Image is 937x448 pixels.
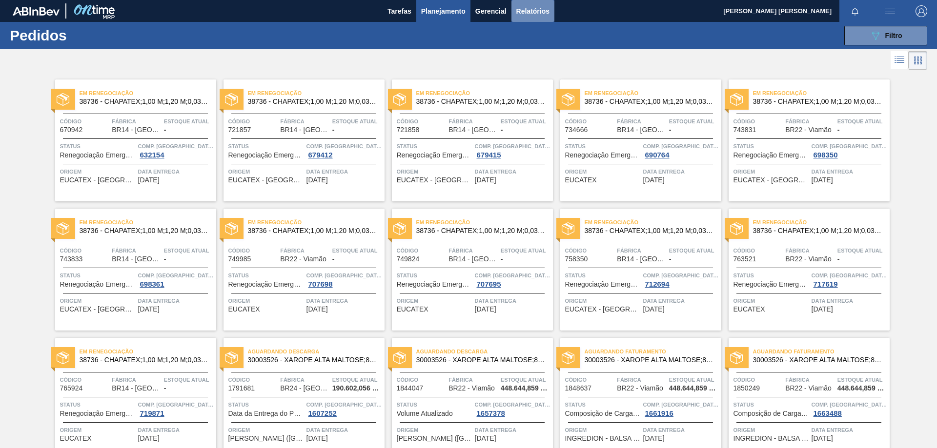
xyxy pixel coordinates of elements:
[332,255,335,263] span: -
[332,385,382,392] span: 190.602,056 KG
[885,32,902,39] span: Filtro
[733,385,760,392] span: 1850249
[397,296,472,306] span: Origem
[562,93,574,106] img: status
[475,271,550,280] span: Comp. Carga
[280,126,329,134] span: BR14 - Curitibana
[393,351,406,364] img: status
[80,217,216,227] span: Em renegociação
[60,375,110,385] span: Código
[501,117,550,126] span: Estoque atual
[585,88,721,98] span: Em renegociação
[228,385,255,392] span: 1791681
[448,385,495,392] span: BR22 - Viamão
[585,217,721,227] span: Em renegociação
[733,117,783,126] span: Código
[839,4,871,18] button: Notificações
[164,385,166,392] span: -
[60,296,136,306] span: Origem
[812,296,887,306] span: Data entrega
[733,410,809,417] span: Composição de Carga Aceita
[785,126,832,134] span: BR22 - Viamão
[60,167,136,176] span: Origem
[617,385,663,392] span: BR22 - Viamão
[397,167,472,176] span: Origem
[812,425,887,435] span: Data entrega
[565,167,641,176] span: Origem
[306,435,328,442] span: 28/10/2024
[565,410,641,417] span: Composição de Carga Aceita
[475,167,550,176] span: Data entrega
[891,51,909,70] div: Visão em Lista
[416,98,545,105] span: 38736 - CHAPATEX;1,00 M;1,20 M;0,03 M;;
[164,255,166,263] span: -
[733,126,756,134] span: 743831
[216,79,385,201] a: statusEm renegociação38736 - CHAPATEX;1,00 M;1,20 M;0,03 M;;Código721857FábricaBR14 - [GEOGRAPHIC...
[812,141,887,159] a: Comp. [GEOGRAPHIC_DATA]698350
[397,271,472,280] span: Status
[669,126,672,134] span: -
[812,306,833,313] span: 26/11/2021
[733,255,756,263] span: 763521
[785,246,835,255] span: Fábrica
[812,176,833,184] span: 18/11/2021
[475,141,550,159] a: Comp. [GEOGRAPHIC_DATA]679415
[60,410,136,417] span: Renegociação Emergencial de Pedido
[501,126,503,134] span: -
[306,409,339,417] div: 1607252
[643,400,719,409] span: Comp. Carga
[565,126,588,134] span: 734666
[475,151,503,159] div: 679415
[585,356,713,364] span: 30003526 - XAROPE ALTA MALTOSE;82%;;
[669,246,719,255] span: Estoque atual
[393,93,406,106] img: status
[306,176,328,184] span: 09/11/2021
[565,425,641,435] span: Origem
[216,209,385,331] a: statusEm renegociação38736 - CHAPATEX;1,00 M;1,20 M;0,03 M;;Código749985FábricaBR22 - ViamãoEstoq...
[837,255,840,263] span: -
[837,375,887,385] span: Estoque atual
[228,296,304,306] span: Origem
[60,255,83,263] span: 743833
[565,385,592,392] span: 1848637
[248,88,385,98] span: Em renegociação
[585,227,713,234] span: 38736 - CHAPATEX;1,00 M;1,20 M;0,03 M;;
[138,176,160,184] span: 09/10/2021
[60,435,92,442] span: EUCATEX
[280,255,326,263] span: BR22 - Viamão
[225,351,238,364] img: status
[60,176,136,184] span: EUCATEX - BOTUCATU
[733,152,809,159] span: Renegociação Emergencial de Pedido
[228,271,304,280] span: Status
[60,385,83,392] span: 765924
[785,117,835,126] span: Fábrica
[565,117,615,126] span: Código
[248,356,377,364] span: 30003526 - XAROPE ALTA MALTOSE;82%;;
[306,167,382,176] span: Data entrega
[753,217,890,227] span: Em renegociação
[643,141,719,151] span: Comp. Carga
[812,435,833,442] span: 04/01/2025
[475,176,496,184] span: 09/11/2021
[501,246,550,255] span: Estoque atual
[837,246,887,255] span: Estoque atual
[332,246,382,255] span: Estoque atual
[138,409,166,417] div: 719871
[397,410,453,417] span: Volume Atualizado
[585,98,713,105] span: 38736 - CHAPATEX;1,00 M;1,20 M;0,03 M;;
[80,347,216,356] span: Em renegociação
[753,227,882,234] span: 38736 - CHAPATEX;1,00 M;1,20 M;0,03 M;;
[306,306,328,313] span: 20/11/2021
[643,151,672,159] div: 690764
[669,375,719,385] span: Estoque atual
[884,5,896,17] img: userActions
[837,385,887,392] span: 448.644,859 KG
[138,425,214,435] span: Data entrega
[397,375,447,385] span: Código
[730,351,743,364] img: status
[475,400,550,417] a: Comp. [GEOGRAPHIC_DATA]1657378
[280,375,330,385] span: Fábrica
[812,151,840,159] div: 698350
[617,375,667,385] span: Fábrica
[733,271,809,280] span: Status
